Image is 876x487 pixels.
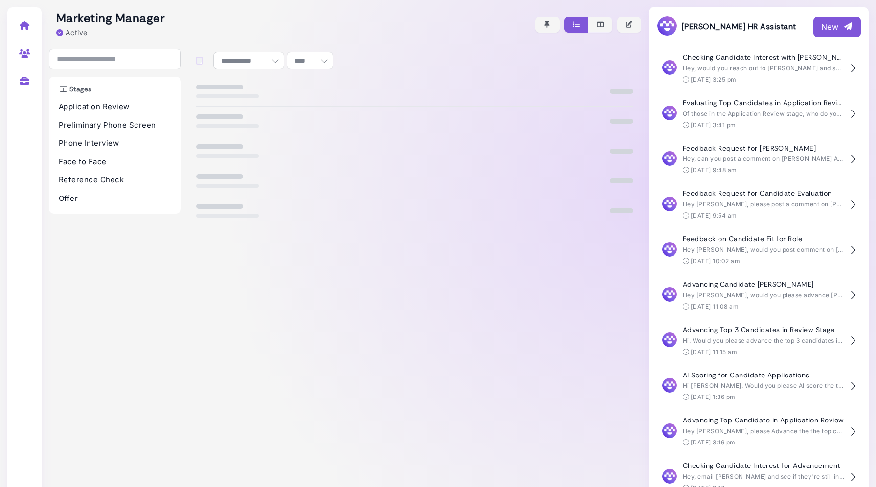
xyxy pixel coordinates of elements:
time: [DATE] 3:16 pm [691,439,736,446]
button: Advancing Top Candidate in Application Review Hey [PERSON_NAME], please Advance the the top candi... [656,409,861,454]
time: [DATE] 11:15 am [691,348,737,355]
button: AI Scoring for Candidate Applications Hi [PERSON_NAME]. Would you please AI score the two candida... [656,364,861,409]
h3: [PERSON_NAME] HR Assistant [656,15,796,38]
button: Evaluating Top Candidates in Application Review Of those in the Application Review stage, who do ... [656,91,861,137]
h4: AI Scoring for Candidate Applications [683,371,844,379]
h2: Marketing Manager [56,11,165,25]
time: [DATE] 1:36 pm [691,393,736,400]
time: [DATE] 9:54 am [691,212,737,219]
button: Feedback on Candidate Fit for Role Hey [PERSON_NAME], would you post comment on [PERSON_NAME] sha... [656,227,861,273]
button: Checking Candidate Interest with [PERSON_NAME] Hey, would you reach out to [PERSON_NAME] and see ... [656,46,861,91]
time: [DATE] 9:48 am [691,166,737,174]
h4: Checking Candidate Interest for Advancement [683,462,844,470]
p: Offer [59,193,171,204]
button: Advancing Candidate [PERSON_NAME] Hey [PERSON_NAME], would you please advance [PERSON_NAME]? [DAT... [656,273,861,318]
h4: Evaluating Top Candidates in Application Review [683,99,844,107]
h4: Checking Candidate Interest with [PERSON_NAME] [683,53,844,62]
h4: Advancing Top Candidate in Application Review [683,416,844,424]
h4: Advancing Top 3 Candidates in Review Stage [683,326,844,334]
button: Feedback Request for Candidate Evaluation Hey [PERSON_NAME], please post a comment on [PERSON_NAM... [656,182,861,227]
h3: Stages [54,85,97,93]
time: [DATE] 10:02 am [691,257,740,265]
div: New [821,21,853,33]
p: Preliminary Phone Screen [59,120,171,131]
button: Feedback Request for [PERSON_NAME] Hey, can you post a comment on [PERSON_NAME] Applicant sharing... [656,137,861,182]
p: Reference Check [59,175,171,186]
h4: Advancing Candidate [PERSON_NAME] [683,280,844,288]
h4: Feedback Request for [PERSON_NAME] [683,144,844,153]
h4: Feedback Request for Candidate Evaluation [683,189,844,198]
time: [DATE] 11:08 am [691,303,739,310]
p: Application Review [59,101,171,112]
div: Active [56,27,88,38]
button: Advancing Top 3 Candidates in Review Stage Hi. Would you please advance the top 3 candidates in t... [656,318,861,364]
p: Face to Face [59,156,171,168]
h4: Feedback on Candidate Fit for Role [683,235,844,243]
time: [DATE] 3:41 pm [691,121,736,129]
time: [DATE] 3:25 pm [691,76,737,83]
p: Phone Interview [59,138,171,149]
button: New [813,17,861,37]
